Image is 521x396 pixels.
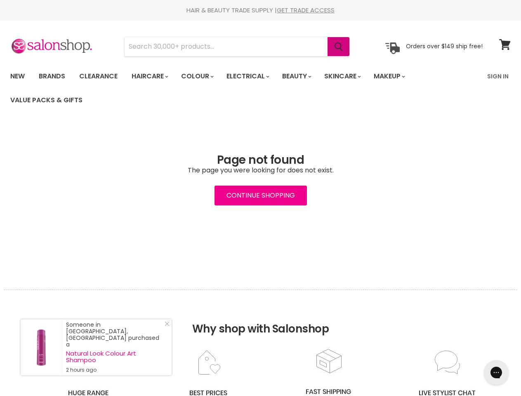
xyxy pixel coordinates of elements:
p: The page you were looking for does not exist. [10,167,511,174]
button: Search [328,37,349,56]
a: Natural Look Colour Art Shampoo [66,350,163,363]
ul: Main menu [4,64,482,112]
a: Skincare [318,68,366,85]
a: Clearance [73,68,124,85]
a: GET TRADE ACCESS [277,6,335,14]
h2: Why shop with Salonshop [4,290,517,348]
a: New [4,68,31,85]
a: Brands [33,68,71,85]
a: Makeup [368,68,410,85]
a: Electrical [220,68,274,85]
p: Orders over $149 ship free! [406,42,483,50]
div: Someone in [GEOGRAPHIC_DATA], [GEOGRAPHIC_DATA] purchased a [66,321,163,373]
a: Sign In [482,68,514,85]
iframe: Gorgias live chat messenger [480,357,513,388]
a: Continue Shopping [215,186,307,205]
h1: Page not found [10,153,511,167]
small: 2 hours ago [66,367,163,373]
a: Colour [175,68,219,85]
a: Beauty [276,68,316,85]
input: Search [125,37,328,56]
form: Product [124,37,350,57]
a: Haircare [125,68,173,85]
a: Visit product page [21,319,62,375]
svg: Close Icon [165,321,170,326]
a: Close Notification [161,321,170,330]
a: Value Packs & Gifts [4,92,89,109]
